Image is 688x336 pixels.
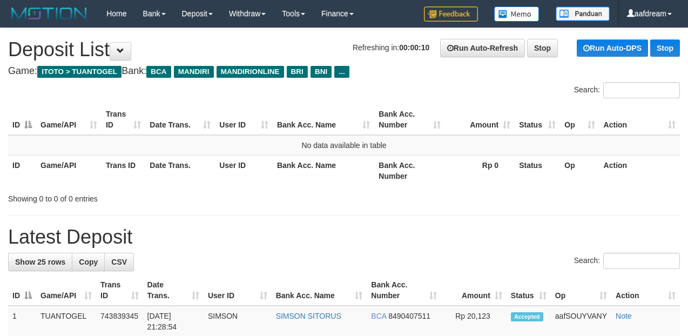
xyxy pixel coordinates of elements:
a: SIMSON SITORUS [276,312,341,320]
th: Bank Acc. Number: activate to sort column ascending [374,104,445,135]
th: Bank Acc. Number [374,155,445,186]
a: Stop [527,39,558,57]
th: Trans ID: activate to sort column ascending [102,104,145,135]
a: Run Auto-Refresh [440,39,525,57]
th: Game/API [36,155,102,186]
span: CSV [111,258,127,266]
a: Stop [650,39,680,57]
span: Copy 8490407511 to clipboard [388,312,430,320]
img: MOTION_logo.png [8,5,90,22]
th: Bank Acc. Number: activate to sort column ascending [367,275,441,306]
th: Amount: activate to sort column ascending [445,104,515,135]
span: BNI [311,66,332,78]
th: Action: activate to sort column ascending [611,275,680,306]
th: Bank Acc. Name: activate to sort column ascending [273,104,374,135]
span: BCA [371,312,386,320]
input: Search: [603,253,680,269]
th: User ID: activate to sort column ascending [204,275,272,306]
th: User ID [215,155,273,186]
strong: 00:00:10 [399,43,429,52]
div: Showing 0 to 0 of 0 entries [8,189,279,204]
th: Action: activate to sort column ascending [599,104,680,135]
h1: Deposit List [8,39,680,61]
th: Date Trans.: activate to sort column ascending [145,104,215,135]
th: Op [560,155,599,186]
th: Game/API: activate to sort column ascending [36,104,102,135]
th: Trans ID: activate to sort column ascending [96,275,143,306]
img: Feedback.jpg [424,6,478,22]
label: Search: [574,82,680,98]
th: Status [515,155,560,186]
th: Bank Acc. Name [273,155,374,186]
th: ID [8,155,36,186]
th: Date Trans. [145,155,215,186]
a: Copy [72,253,105,271]
th: Bank Acc. Name: activate to sort column ascending [272,275,367,306]
span: BCA [146,66,171,78]
a: Show 25 rows [8,253,72,271]
input: Search: [603,82,680,98]
span: MANDIRIONLINE [217,66,284,78]
h4: Game: Bank: [8,66,680,77]
span: MANDIRI [174,66,214,78]
h1: Latest Deposit [8,226,680,248]
th: ID: activate to sort column descending [8,275,36,306]
span: Show 25 rows [15,258,65,266]
th: Op: activate to sort column ascending [551,275,611,306]
span: BRI [287,66,308,78]
span: Copy [79,258,98,266]
span: Refreshing in: [353,43,429,52]
span: Accepted [511,312,543,321]
label: Search: [574,253,680,269]
img: Button%20Memo.svg [494,6,539,22]
th: Game/API: activate to sort column ascending [36,275,96,306]
th: Status: activate to sort column ascending [515,104,560,135]
th: Rp 0 [445,155,515,186]
span: ... [334,66,349,78]
th: Date Trans.: activate to sort column ascending [143,275,204,306]
th: Action [599,155,680,186]
a: Note [616,312,632,320]
a: Run Auto-DPS [577,39,648,57]
th: Amount: activate to sort column ascending [441,275,507,306]
th: Op: activate to sort column ascending [560,104,599,135]
span: ITOTO > TUANTOGEL [37,66,122,78]
th: ID: activate to sort column descending [8,104,36,135]
td: No data available in table [8,135,680,156]
img: panduan.png [556,6,610,21]
a: CSV [104,253,134,271]
th: Trans ID [102,155,145,186]
th: User ID: activate to sort column ascending [215,104,273,135]
th: Status: activate to sort column ascending [507,275,551,306]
